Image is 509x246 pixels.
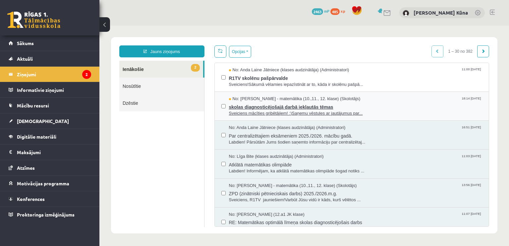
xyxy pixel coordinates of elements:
[17,180,69,186] span: Motivācijas programma
[361,157,383,162] span: 13:56 [DATE]
[312,8,323,15] span: 2463
[130,128,224,134] span: No: Līga Bite (klases audzinātāja) (Administratori)
[324,8,329,14] span: mP
[130,163,383,171] span: ZPD (zinātniski pētnieciskais darbs) 2025./2026.m.g.
[130,41,383,62] a: No: Anda Laine Jātniece (klases audzinātāja) (Administratori) 11:00 [DATE] R1TV skolēnu pašpārval...
[130,171,383,178] span: Sveiciens, R1TV jauniešiem!Varbūt Jūsu vidū ir kāds, kurš vēlētos ...
[9,82,91,97] a: Informatīvie ziņojumi
[344,20,378,32] span: 1 – 30 no 382
[312,8,329,14] a: 2463 mP
[414,9,468,16] a: [PERSON_NAME] Kūna
[7,12,60,28] a: Rīgas 1. Tālmācības vidusskola
[9,145,91,160] a: Maksājumi
[9,191,91,207] a: Konferences
[17,40,34,46] span: Sākums
[130,114,383,120] span: Labdien! Pārsūtām Jums šodien saņemto informāciju par centralizētaj...
[130,70,383,91] a: No: [PERSON_NAME] - matemātika (10.,11., 12. klase) (Skolotājs) 18:14 [DATE] skolas diagnosticējo...
[361,186,383,191] span: 11:07 [DATE]
[91,38,100,46] span: 2
[130,134,383,143] span: Atklātā matemātikas olimpiāde
[17,145,91,160] legend: Maksājumi
[130,41,250,48] span: No: Anda Laine Jātniece (klases audzinātāja) (Administratori)
[130,77,383,85] span: skolas diagnosticējošajā darbā iekļautās tēmas
[9,67,91,82] a: Ziņojumi2
[9,35,91,51] a: Sākums
[130,85,383,91] span: Sveiciens mācīties gribētājiem! :)Saņemu vēstules ar jautājumus par...
[9,98,91,113] a: Mācību resursi
[9,129,91,144] a: Digitālie materiāli
[17,56,33,62] span: Aktuāli
[130,56,383,62] span: Sveiciens!Sākumā vēlamies iepazīstināt ar to, kāda ir skolēnu pašpā...
[20,69,105,86] a: Dzēstie
[17,165,35,171] span: Atzīmes
[9,113,91,129] a: [DEMOGRAPHIC_DATA]
[17,196,45,202] span: Konferences
[361,99,383,104] span: 16:51 [DATE]
[403,10,409,17] img: Anna Konstance Kūna
[20,52,105,69] a: Nosūtītie
[130,128,383,149] a: No: Līga Bite (klases audzinātāja) (Administratori) 11:03 [DATE] Atklātā matemātikas olimpiāde La...
[130,200,383,207] span: ----- Oriģinālā ziņa ----- No: [EMAIL_ADDRESS]!Informēj...
[361,128,383,133] span: 11:03 [DATE]
[130,186,205,192] span: No: [PERSON_NAME] (12.a1 JK klase)
[130,192,383,200] span: RE: Matemātikas optimālā līmeņa skolas diagnosticējošais darbs
[341,8,345,14] span: xp
[82,70,91,79] i: 2
[17,102,49,108] span: Mācību resursi
[361,41,383,46] span: 11:00 [DATE]
[17,134,56,140] span: Digitālie materiāli
[130,48,383,56] span: R1TV skolēnu pašpārvalde
[9,207,91,222] a: Proktoringa izmēģinājums
[130,157,257,163] span: No: [PERSON_NAME] - matemātika (10.,11., 12. klase) (Skolotājs)
[330,8,348,14] a: 485 xp
[9,176,91,191] a: Motivācijas programma
[20,20,105,32] a: Jauns ziņojums
[9,51,91,66] a: Aktuāli
[330,8,340,15] span: 485
[130,70,261,77] span: No: [PERSON_NAME] - matemātika (10.,11., 12. klase) (Skolotājs)
[130,99,383,120] a: No: Anda Laine Jātniece (klases audzinātāja) (Administratori) 16:51 [DATE] Par centralizētajiem e...
[17,82,91,97] legend: Informatīvie ziņojumi
[130,186,383,207] a: No: [PERSON_NAME] (12.a1 JK klase) 11:07 [DATE] RE: Matemātikas optimālā līmeņa skolas diagnostic...
[130,105,383,114] span: Par centralizētajiem eksāmeniem 2025./2026. mācību gadā.
[9,160,91,175] a: Atzīmes
[130,157,383,178] a: No: [PERSON_NAME] - matemātika (10.,11., 12. klase) (Skolotājs) 13:56 [DATE] ZPD (zinātniski pētn...
[130,20,152,32] button: Opcijas
[17,67,91,82] legend: Ziņojumi
[20,35,104,52] a: 2Ienākošie
[130,143,383,149] span: Labdien! Informējam, ka atklātā matemātikas olimpiāde šogad notiks ...
[17,212,75,217] span: Proktoringa izmēģinājums
[361,70,383,75] span: 18:14 [DATE]
[130,99,246,105] span: No: Anda Laine Jātniece (klases audzinātāja) (Administratori)
[17,118,69,124] span: [DEMOGRAPHIC_DATA]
